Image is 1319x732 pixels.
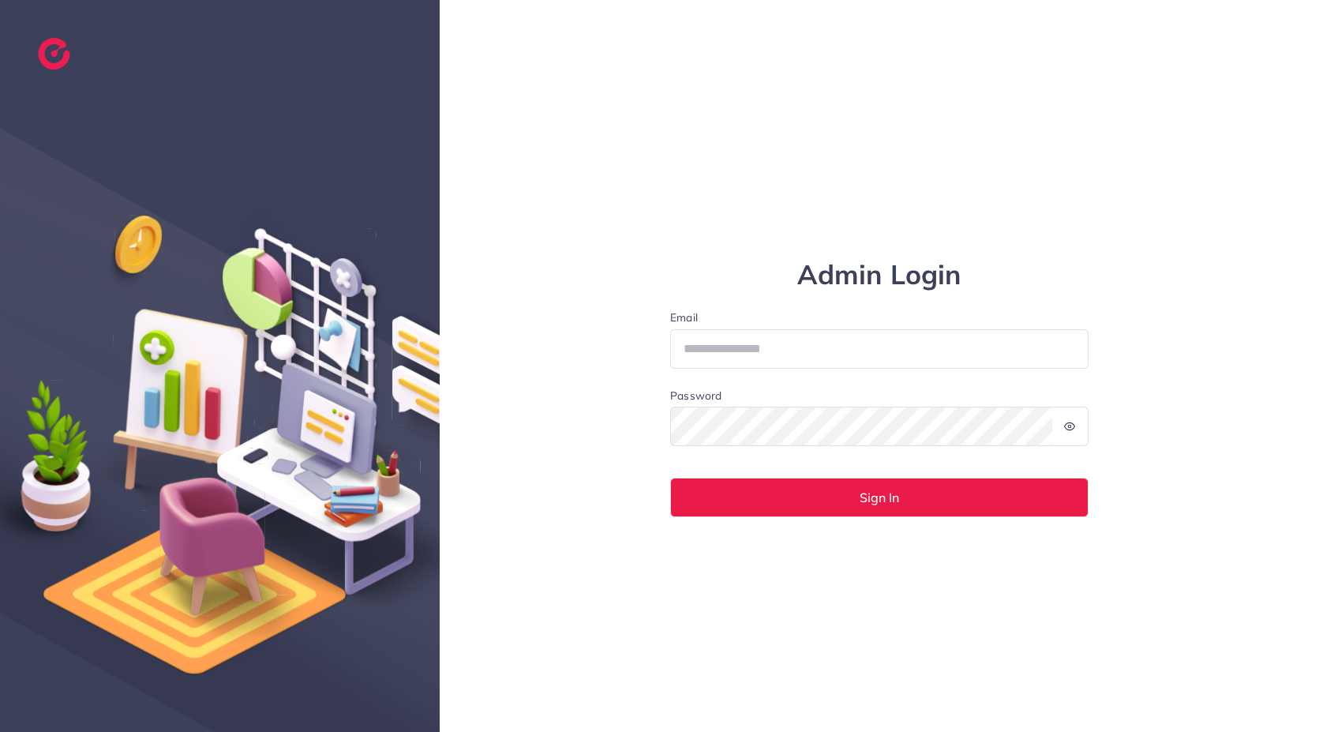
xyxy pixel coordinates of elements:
[670,259,1089,291] h1: Admin Login
[860,491,899,504] span: Sign In
[670,310,1089,325] label: Email
[38,38,70,69] img: logo
[670,478,1089,517] button: Sign In
[670,388,721,404] label: Password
